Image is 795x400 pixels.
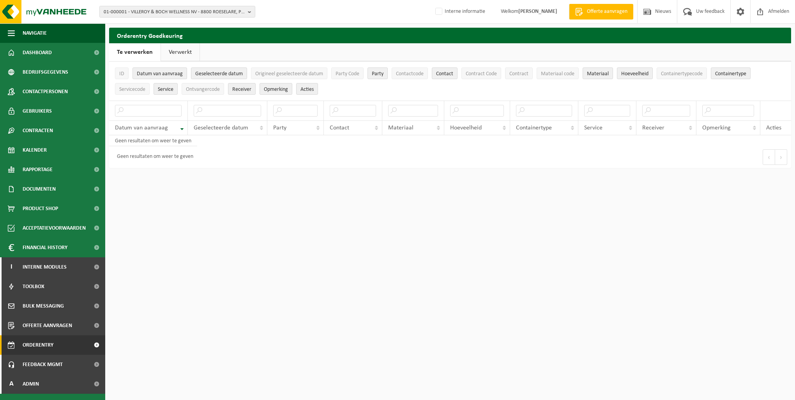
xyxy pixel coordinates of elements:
span: Bedrijfsgegevens [23,62,68,82]
span: Receiver [232,87,251,92]
span: Party [273,125,286,131]
div: Geen resultaten om weer te geven [113,150,193,164]
span: Feedback MGMT [23,355,63,374]
span: Acties [766,125,781,131]
button: Datum van aanvraagDatum van aanvraag: Activate to remove sorting [132,67,187,79]
button: Previous [763,149,775,165]
span: ID [119,71,124,77]
span: Containertype [715,71,746,77]
a: Verwerkt [161,43,200,61]
button: OpmerkingOpmerking: Activate to sort [260,83,292,95]
span: Geselecteerde datum [195,71,243,77]
span: Toolbox [23,277,44,296]
span: Offerte aanvragen [23,316,72,335]
span: Contract [509,71,528,77]
strong: [PERSON_NAME] [518,9,557,14]
button: IDID: Activate to sort [115,67,129,79]
span: Materiaal code [541,71,574,77]
span: A [8,374,15,394]
span: Contactpersonen [23,82,68,101]
span: Opmerking [264,87,288,92]
a: Offerte aanvragen [569,4,633,19]
span: Kalender [23,140,47,160]
span: Containertype [516,125,552,131]
span: Datum van aanvraag [137,71,183,77]
span: Service [584,125,602,131]
span: Servicecode [119,87,145,92]
span: Service [158,87,173,92]
span: Origineel geselecteerde datum [255,71,323,77]
span: Gebruikers [23,101,52,121]
button: 01-000001 - VILLEROY & BOCH WELLNESS NV - 8800 ROESELARE, POPULIERSTRAAT 1 [99,6,255,18]
a: Te verwerken [109,43,161,61]
button: ReceiverReceiver: Activate to sort [228,83,256,95]
span: Bulk Messaging [23,296,64,316]
button: Contract CodeContract Code: Activate to sort [461,67,501,79]
button: ServiceService: Activate to sort [154,83,178,95]
span: 01-000001 - VILLEROY & BOCH WELLNESS NV - 8800 ROESELARE, POPULIERSTRAAT 1 [104,6,245,18]
span: Hoeveelheid [450,125,482,131]
span: Party [372,71,383,77]
h2: Orderentry Goedkeuring [109,28,791,43]
span: Ontvangercode [186,87,220,92]
span: Receiver [642,125,664,131]
button: ContactContact: Activate to sort [432,67,458,79]
button: ContractContract: Activate to sort [505,67,533,79]
button: Materiaal codeMateriaal code: Activate to sort [537,67,579,79]
span: Orderentry Goedkeuring [23,335,88,355]
span: Navigatie [23,23,47,43]
span: Contact [436,71,453,77]
td: Geen resultaten om weer te geven [109,135,197,146]
button: Acties [296,83,318,95]
span: Contracten [23,121,53,140]
span: Dashboard [23,43,52,62]
button: ContainertypecodeContainertypecode: Activate to sort [657,67,707,79]
button: Origineel geselecteerde datumOrigineel geselecteerde datum: Activate to sort [251,67,327,79]
button: OntvangercodeOntvangercode: Activate to sort [182,83,224,95]
span: Interne modules [23,257,67,277]
button: Geselecteerde datumGeselecteerde datum: Activate to sort [191,67,247,79]
span: Offerte aanvragen [585,8,629,16]
button: PartyParty: Activate to sort [367,67,388,79]
span: Materiaal [587,71,609,77]
span: Datum van aanvraag [115,125,168,131]
span: Opmerking [702,125,731,131]
span: Geselecteerde datum [194,125,248,131]
span: Acties [300,87,314,92]
button: Next [775,149,787,165]
span: Acceptatievoorwaarden [23,218,86,238]
span: Contactcode [396,71,424,77]
span: Contract Code [466,71,497,77]
span: Documenten [23,179,56,199]
button: MateriaalMateriaal: Activate to sort [583,67,613,79]
button: Party CodeParty Code: Activate to sort [331,67,364,79]
span: Containertypecode [661,71,703,77]
span: Financial History [23,238,67,257]
span: Party Code [336,71,359,77]
span: I [8,257,15,277]
span: Contact [330,125,349,131]
button: ContactcodeContactcode: Activate to sort [392,67,428,79]
button: ServicecodeServicecode: Activate to sort [115,83,150,95]
button: ContainertypeContainertype: Activate to sort [711,67,751,79]
button: HoeveelheidHoeveelheid: Activate to sort [617,67,653,79]
span: Hoeveelheid [621,71,648,77]
span: Admin [23,374,39,394]
span: Product Shop [23,199,58,218]
span: Rapportage [23,160,53,179]
span: Materiaal [388,125,413,131]
label: Interne informatie [434,6,485,18]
